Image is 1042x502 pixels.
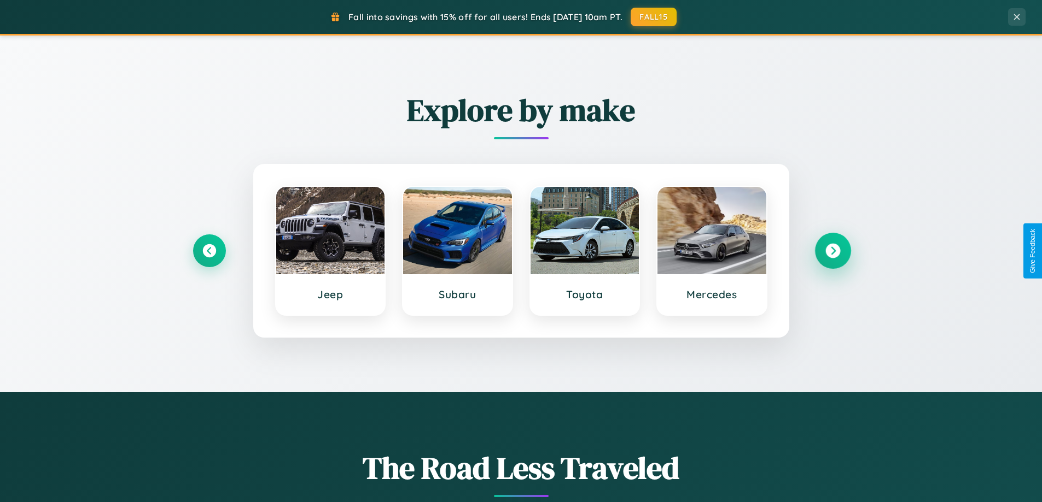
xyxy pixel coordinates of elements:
[1029,229,1037,273] div: Give Feedback
[193,89,849,131] h2: Explore by make
[631,8,677,26] button: FALL15
[542,288,628,301] h3: Toyota
[348,11,622,22] span: Fall into savings with 15% off for all users! Ends [DATE] 10am PT.
[287,288,374,301] h3: Jeep
[414,288,501,301] h3: Subaru
[668,288,755,301] h3: Mercedes
[193,447,849,489] h1: The Road Less Traveled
